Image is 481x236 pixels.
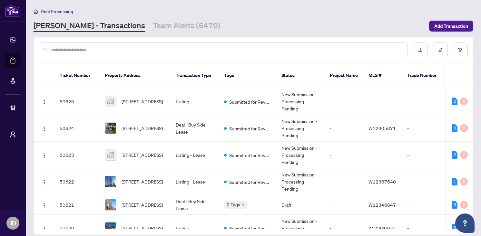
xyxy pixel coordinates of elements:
div: 1 [452,178,457,185]
td: New Submission - Processing Pending [276,142,325,168]
img: thumbnail-img [105,123,116,134]
img: thumbnail-img [105,199,116,210]
td: - [325,115,363,142]
div: 2 [452,98,457,105]
td: Deal - Buy Side Lease [171,115,219,142]
div: 3 [452,201,457,209]
span: download [418,48,423,52]
span: 2 Tags [227,201,240,208]
img: thumbnail-img [105,222,116,233]
th: Status [276,63,325,88]
a: Team Alerts (6470) [153,20,221,32]
button: Logo [39,96,49,107]
td: - [325,168,363,195]
span: Add Transaction [434,21,468,31]
img: logo [5,5,21,17]
span: [STREET_ADDRESS] [122,125,163,132]
span: W12305871 [368,125,396,131]
div: 0 [460,98,468,105]
button: Open asap [455,213,475,233]
img: thumbnail-img [105,176,116,187]
button: Add Transaction [429,21,473,32]
td: Listing [171,88,219,115]
th: Trade Number [402,63,447,88]
td: Deal - Buy Side Lease [171,195,219,215]
span: down [241,203,245,206]
td: 50623 [54,142,100,168]
span: Submitted for Review [229,125,271,132]
th: Tags [219,63,276,88]
td: - [402,88,447,115]
img: thumbnail-img [105,149,116,160]
span: home [34,9,38,14]
span: W12346847 [368,202,396,208]
div: 0 [460,151,468,159]
button: download [413,42,428,57]
th: Property Address [100,63,171,88]
a: [PERSON_NAME] - Transactions [34,20,145,32]
td: - [402,195,447,215]
th: MLS # [363,63,402,88]
th: Project Name [325,63,363,88]
span: [STREET_ADDRESS] [122,201,163,208]
span: Submitted for Review [229,225,271,232]
div: 3 [452,124,457,132]
div: 0 [460,124,468,132]
span: [STREET_ADDRESS] [122,178,163,185]
td: New Submission - Processing Pending [276,88,325,115]
td: 50624 [54,115,100,142]
td: New Submission - Processing Pending [276,168,325,195]
img: Logo [42,126,47,131]
button: Logo [39,223,49,233]
th: Transaction Type [171,63,219,88]
div: 2 [452,151,457,159]
td: - [402,142,447,168]
th: Ticket Number [54,63,100,88]
td: Draft [276,195,325,215]
img: Logo [42,99,47,105]
td: - [325,88,363,115]
td: Listing - Lease [171,142,219,168]
td: New Submission - Processing Pending [276,115,325,142]
td: - [325,195,363,215]
img: Logo [42,153,47,158]
span: Submitted for Review [229,152,271,159]
div: 6 [452,224,457,232]
div: 0 [460,178,468,185]
span: Submitted for Review [229,98,271,105]
span: W12367540 [368,179,396,184]
span: Submitted for Review [229,178,271,185]
td: 50622 [54,168,100,195]
span: [STREET_ADDRESS] [122,98,163,105]
td: - [325,142,363,168]
td: - [402,168,447,195]
span: edit [438,48,443,52]
span: user-switch [10,131,16,138]
td: Listing - Lease [171,168,219,195]
div: 0 [460,201,468,209]
span: JD [10,219,16,228]
span: X12361483 [368,225,395,231]
span: Deal Processing [41,9,73,14]
td: 50625 [54,88,100,115]
button: edit [433,42,448,57]
img: Logo [42,226,47,231]
button: Logo [39,123,49,133]
img: thumbnail-img [105,96,116,107]
span: [STREET_ADDRESS] [122,224,163,231]
span: [STREET_ADDRESS] [122,151,163,158]
button: Logo [39,176,49,187]
button: Logo [39,200,49,210]
button: filter [453,42,468,57]
img: Logo [42,203,47,208]
img: Logo [42,180,47,185]
td: - [402,115,447,142]
button: Logo [39,150,49,160]
td: 50621 [54,195,100,215]
span: filter [458,48,463,52]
